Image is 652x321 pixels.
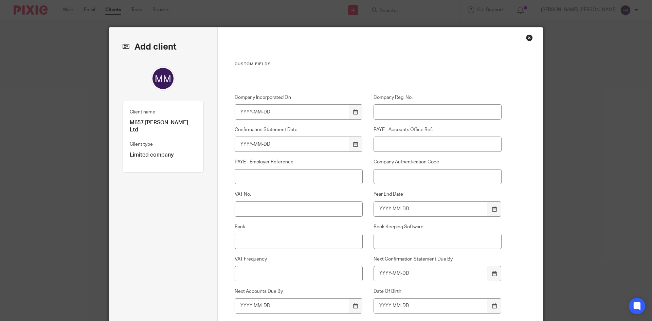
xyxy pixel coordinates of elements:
label: VAT No. [235,191,363,198]
label: Confirmation Statement Date [235,126,363,133]
h3: Custom fields [235,61,502,67]
input: YYYY-MM-DD [235,137,349,152]
label: Company Incorporated On [235,94,363,101]
label: Next Accounts Due By [235,288,363,295]
label: Next Confirmation Statement Due By [374,256,502,263]
input: YYYY-MM-DD [235,298,349,314]
label: PAYE - Employer Reference [235,159,363,165]
input: YYYY-MM-DD [374,298,488,314]
label: VAT Frequency [235,256,363,263]
label: Date Of Birth [374,288,502,295]
img: svg%3E [151,66,175,91]
label: Bank [235,224,363,230]
input: YYYY-MM-DD [235,104,349,120]
label: PAYE - Accounts Office Ref. [374,126,502,133]
label: Company Reg. No. [374,94,502,101]
label: Client name [130,109,155,115]
h2: Add client [123,41,204,53]
div: Close this dialog window [526,34,533,41]
label: Company Authentication Code [374,159,502,165]
label: Client type [130,141,153,148]
p: M657 [PERSON_NAME] Ltd [130,119,197,134]
label: Year End Date [374,191,502,198]
input: YYYY-MM-DD [374,266,488,281]
label: Book Keeping Software [374,224,502,230]
p: Limited company [130,151,197,159]
input: YYYY-MM-DD [374,201,488,217]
